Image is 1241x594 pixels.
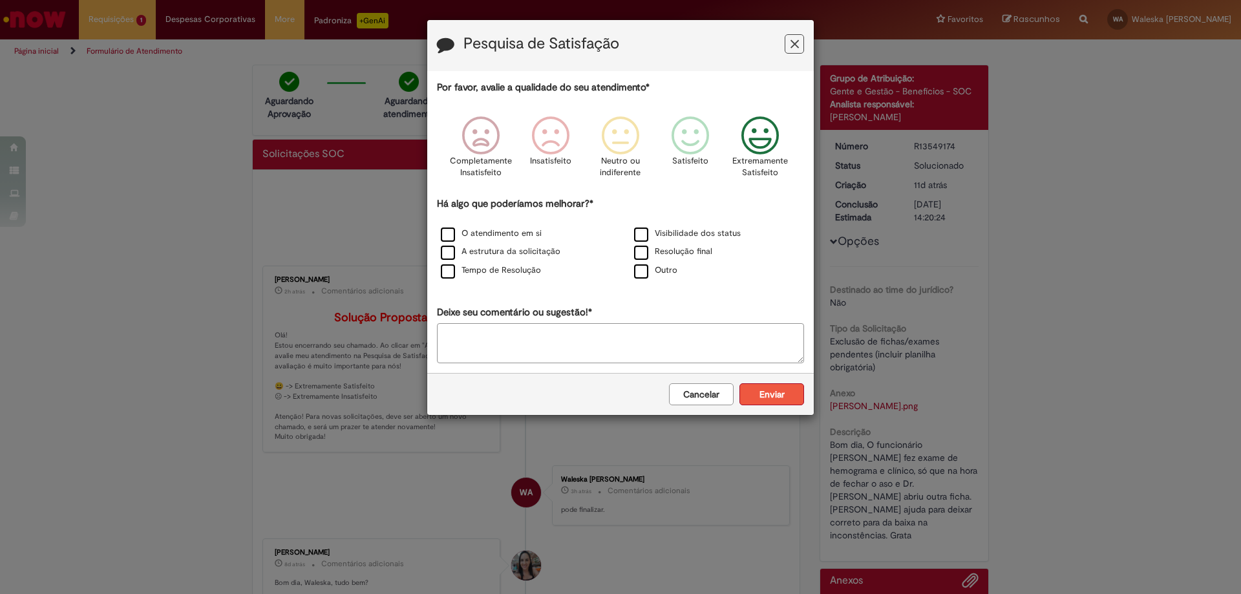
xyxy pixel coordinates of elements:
div: Há algo que poderíamos melhorar?* [437,197,804,281]
div: Neutro ou indiferente [588,107,653,195]
label: O atendimento em si [441,228,542,240]
div: Extremamente Satisfeito [727,107,793,195]
label: Resolução final [634,246,712,258]
div: Satisfeito [657,107,723,195]
div: Completamente Insatisfeito [447,107,513,195]
button: Enviar [739,383,804,405]
label: Visibilidade dos status [634,228,741,240]
button: Cancelar [669,383,734,405]
p: Completamente Insatisfeito [450,155,512,179]
label: Outro [634,264,677,277]
p: Insatisfeito [530,155,571,167]
p: Satisfeito [672,155,708,167]
label: Por favor, avalie a qualidade do seu atendimento* [437,81,650,94]
label: A estrutura da solicitação [441,246,560,258]
label: Deixe seu comentário ou sugestão!* [437,306,592,319]
div: Insatisfeito [518,107,584,195]
label: Pesquisa de Satisfação [463,36,619,52]
label: Tempo de Resolução [441,264,541,277]
p: Extremamente Satisfeito [732,155,788,179]
p: Neutro ou indiferente [597,155,644,179]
